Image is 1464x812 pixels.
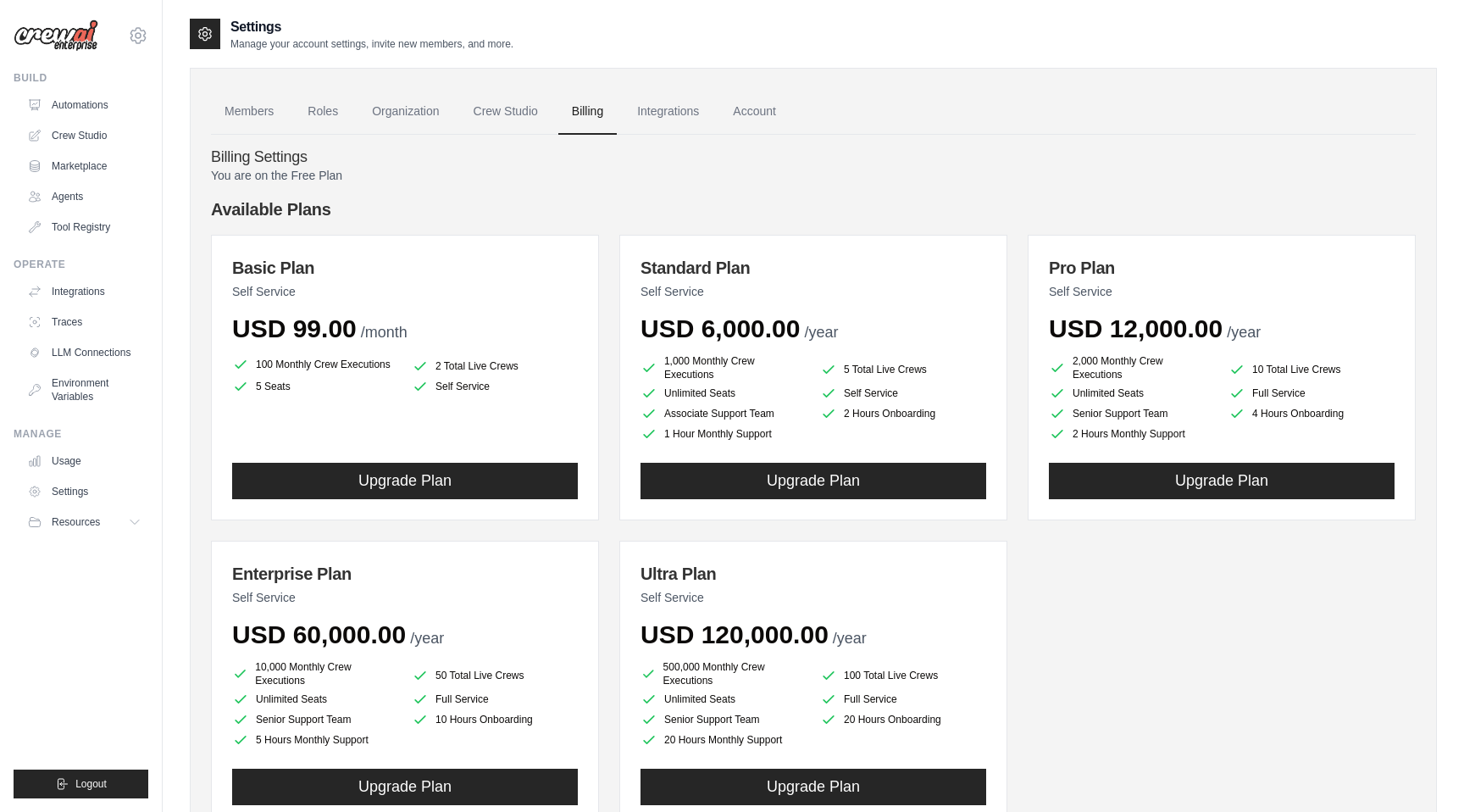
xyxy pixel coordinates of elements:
[20,339,148,366] a: LLM Connections
[1228,405,1395,422] li: 4 Hours Onboarding
[230,17,513,37] h2: Settings
[232,463,578,499] button: Upgrade Plan
[20,309,148,336] a: Traces
[640,405,807,422] li: Associate Support Team
[358,89,452,135] a: Organization
[804,324,838,341] span: /year
[820,385,986,402] li: Self Service
[211,148,1416,167] h4: Billing Settings
[820,664,986,687] li: 100 Total Live Crews
[640,589,986,606] p: Self Service
[1049,354,1215,381] li: 2,000 Monthly Crew Executions
[20,92,148,119] a: Automations
[232,283,578,300] p: Self Service
[232,354,398,375] li: 100 Monthly Crew Executions
[211,197,1416,221] h4: Available Plans
[14,427,148,441] div: Manage
[20,183,148,210] a: Agents
[412,664,578,687] li: 50 Total Live Crews
[412,691,578,708] li: Full Service
[232,769,578,805] button: Upgrade Plan
[640,314,800,342] span: USD 6,000.00
[820,358,986,381] li: 5 Total Live Crews
[14,19,98,52] img: Logo
[640,620,829,648] span: USD 120,000.00
[1049,283,1395,300] p: Self Service
[640,660,807,687] li: 500,000 Monthly Crew Executions
[640,283,986,300] p: Self Service
[20,509,148,536] button: Resources
[20,370,148,410] a: Environment Variables
[640,354,807,381] li: 1,000 Monthly Crew Executions
[1049,405,1215,422] li: Senior Support Team
[232,711,398,728] li: Senior Support Team
[232,660,398,687] li: 10,000 Monthly Crew Executions
[558,89,617,135] a: Billing
[820,691,986,708] li: Full Service
[75,777,107,791] span: Logout
[1228,358,1395,381] li: 10 Total Live Crews
[833,630,867,647] span: /year
[232,314,357,342] span: USD 99.00
[640,711,807,728] li: Senior Support Team
[20,153,148,180] a: Marketplace
[410,630,444,647] span: /year
[14,770,148,798] button: Logout
[232,256,578,280] h3: Basic Plan
[20,448,148,475] a: Usage
[232,620,406,648] span: USD 60,000.00
[640,463,986,499] button: Upgrade Plan
[1049,463,1395,499] button: Upgrade Plan
[294,89,352,135] a: Roles
[1049,425,1215,442] li: 2 Hours Monthly Support
[640,769,986,805] button: Upgrade Plan
[412,711,578,728] li: 10 Hours Onboarding
[1228,385,1395,402] li: Full Service
[640,691,807,708] li: Unlimited Seats
[640,731,807,748] li: 20 Hours Monthly Support
[1227,324,1261,341] span: /year
[232,562,578,586] h3: Enterprise Plan
[232,589,578,606] p: Self Service
[719,89,790,135] a: Account
[1049,256,1395,280] h3: Pro Plan
[412,378,578,395] li: Self Service
[640,385,807,402] li: Unlimited Seats
[20,278,148,305] a: Integrations
[20,122,148,149] a: Crew Studio
[460,89,552,135] a: Crew Studio
[52,515,100,529] span: Resources
[640,256,986,280] h3: Standard Plan
[232,378,398,395] li: 5 Seats
[820,405,986,422] li: 2 Hours Onboarding
[211,89,287,135] a: Members
[232,731,398,748] li: 5 Hours Monthly Support
[14,71,148,85] div: Build
[232,691,398,708] li: Unlimited Seats
[640,562,986,586] h3: Ultra Plan
[211,167,1416,184] p: You are on the Free Plan
[20,478,148,505] a: Settings
[412,358,578,375] li: 2 Total Live Crews
[820,711,986,728] li: 20 Hours Onboarding
[20,214,148,241] a: Tool Registry
[1049,314,1223,342] span: USD 12,000.00
[230,37,513,51] p: Manage your account settings, invite new members, and more.
[1049,385,1215,402] li: Unlimited Seats
[14,258,148,271] div: Operate
[640,425,807,442] li: 1 Hour Monthly Support
[361,324,408,341] span: /month
[624,89,713,135] a: Integrations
